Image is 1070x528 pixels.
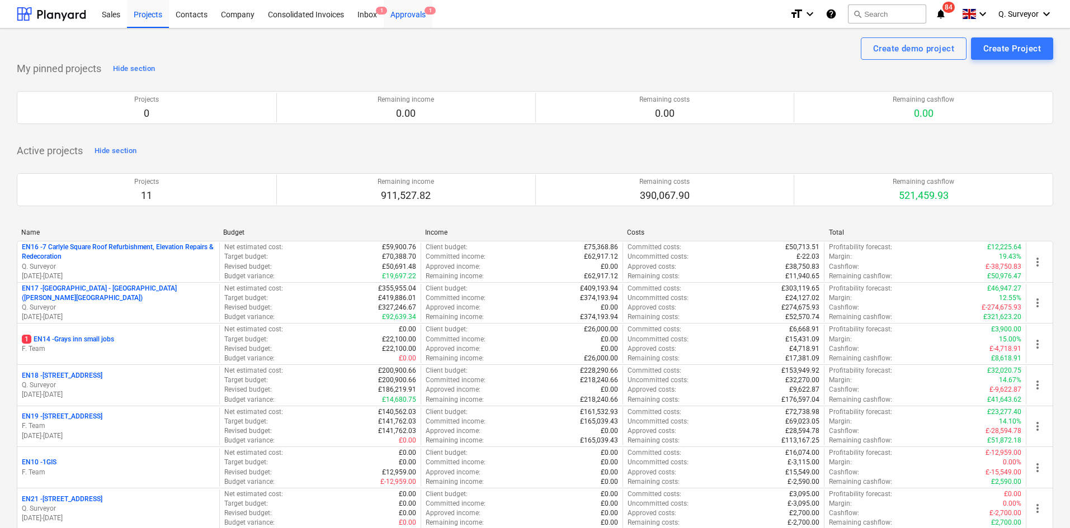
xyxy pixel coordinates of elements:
div: EN17 -[GEOGRAPHIC_DATA] - [GEOGRAPHIC_DATA] ([PERSON_NAME][GEOGRAPHIC_DATA])Q. Surveyor[DATE]-[DATE] [22,284,215,322]
p: £0.00 [601,508,618,518]
span: more_vert [1031,296,1044,310]
p: Target budget : [224,375,268,385]
p: £-12,959.00 [380,477,416,487]
p: Committed income : [426,499,485,508]
p: £69,023.05 [785,417,819,426]
p: £0.00 [399,325,416,334]
p: Approved income : [426,344,480,354]
p: Committed income : [426,335,485,344]
p: Profitability forecast : [829,325,892,334]
p: Profitability forecast : [829,284,892,293]
p: £-274,675.93 [982,303,1021,312]
p: Remaining costs : [628,272,680,281]
span: more_vert [1031,461,1044,474]
p: £-28,594.78 [986,426,1021,436]
p: Committed income : [426,252,485,261]
p: Cashflow : [829,468,859,477]
p: Remaining cashflow : [829,272,892,281]
p: £327,246.67 [378,303,416,312]
p: Remaining cashflow : [829,477,892,487]
div: Budget [223,229,416,236]
div: Income [425,229,618,236]
p: Profitability forecast : [829,366,892,375]
div: Create demo project [873,41,954,56]
p: £0.00 [399,499,416,508]
p: Projects [134,177,159,187]
span: Q. Surveyor [998,9,1039,18]
p: Client budget : [426,242,468,252]
p: EN19 - [STREET_ADDRESS] [22,412,102,421]
p: £9,622.87 [789,385,819,394]
p: Revised budget : [224,262,272,272]
p: Committed costs : [628,407,681,417]
p: Q. Surveyor [22,262,215,272]
p: Approved costs : [628,303,676,312]
div: EN19 -[STREET_ADDRESS]F. Team[DATE]-[DATE] [22,412,215,440]
p: Margin : [829,499,852,508]
p: EN17 - [GEOGRAPHIC_DATA] - [GEOGRAPHIC_DATA] ([PERSON_NAME][GEOGRAPHIC_DATA]) [22,284,215,303]
p: My pinned projects [17,62,101,75]
p: Client budget : [426,489,468,499]
p: Client budget : [426,407,468,417]
p: £0.00 [601,477,618,487]
p: [DATE] - [DATE] [22,431,215,441]
p: Remaining income : [426,436,484,445]
p: £228,290.66 [580,366,618,375]
p: Cashflow : [829,385,859,394]
button: Search [848,4,926,23]
p: £0.00 [601,344,618,354]
p: Budget variance : [224,312,275,322]
p: 0 [134,107,159,120]
p: £274,675.93 [781,303,819,312]
p: £92,639.34 [382,312,416,322]
div: Total [829,229,1022,236]
p: £0.00 [601,499,618,508]
p: Cashflow : [829,344,859,354]
p: £374,193.94 [580,312,618,322]
p: £2,590.00 [991,477,1021,487]
p: Uncommitted costs : [628,417,689,426]
p: £321,623.20 [983,312,1021,322]
p: £0.00 [601,468,618,477]
p: Committed costs : [628,325,681,334]
p: Q. Surveyor [22,303,215,312]
p: Committed income : [426,375,485,385]
p: Remaining income : [426,477,484,487]
p: Net estimated cost : [224,407,283,417]
p: EN21 - [STREET_ADDRESS] [22,494,102,504]
p: 0.00% [1003,499,1021,508]
p: Approved income : [426,303,480,312]
p: Remaining income : [426,354,484,363]
p: Uncommitted costs : [628,375,689,385]
p: £0.00 [399,489,416,499]
p: £38,750.83 [785,262,819,272]
p: 521,459.93 [893,189,954,202]
p: Committed costs : [628,366,681,375]
p: £51,872.18 [987,436,1021,445]
button: Hide section [110,60,158,78]
p: Budget variance : [224,395,275,405]
p: Remaining income : [426,395,484,405]
p: Uncommitted costs : [628,335,689,344]
p: £409,193.94 [580,284,618,293]
p: Remaining income [378,177,434,187]
p: £12,225.64 [987,242,1021,252]
p: Budget variance : [224,354,275,363]
button: Create demo project [861,37,967,60]
p: F. Team [22,468,215,477]
p: £186,219.91 [378,385,416,394]
p: Committed costs : [628,489,681,499]
p: Approved income : [426,468,480,477]
p: Budget variance : [224,477,275,487]
p: £303,119.65 [781,284,819,293]
p: F. Team [22,421,215,431]
p: Q. Surveyor [22,504,215,513]
p: £62,917.12 [584,272,618,281]
p: Remaining cashflow [893,177,954,187]
p: Approved costs : [628,385,676,394]
p: Committed income : [426,293,485,303]
div: Hide section [113,63,155,75]
p: £355,955.04 [378,284,416,293]
p: Approved income : [426,262,480,272]
p: Profitability forecast : [829,407,892,417]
